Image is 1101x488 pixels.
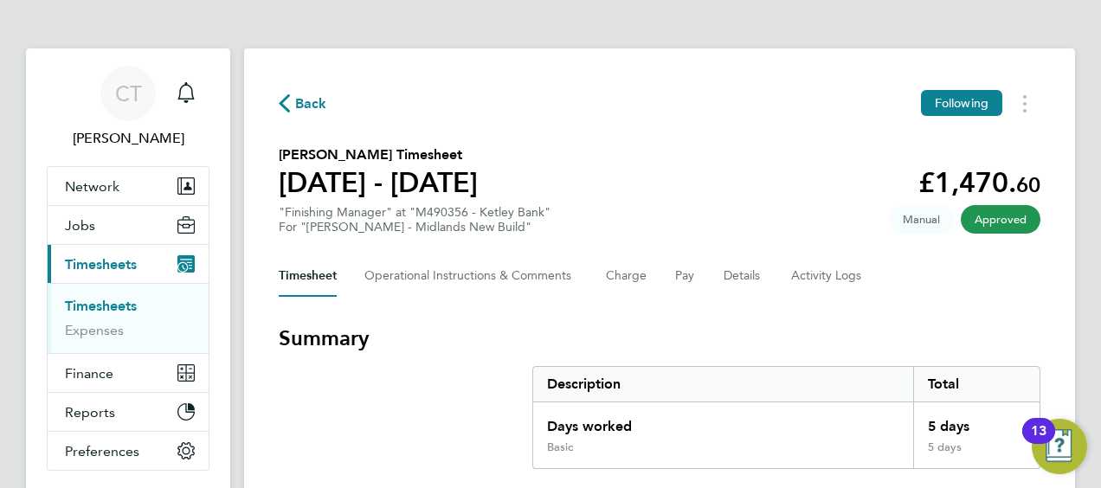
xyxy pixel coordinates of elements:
button: Details [724,255,763,297]
div: Total [913,367,1040,401]
span: Preferences [65,443,139,459]
button: Activity Logs [791,255,864,297]
span: Jobs [65,217,95,234]
button: Finance [48,354,209,392]
h3: Summary [279,324,1040,352]
a: Timesheets [65,298,137,314]
span: This timesheet was manually created. [889,205,954,234]
span: CT [115,82,142,105]
div: Timesheets [48,283,209,353]
span: Network [65,178,119,195]
span: Reports [65,404,115,421]
button: Open Resource Center, 13 new notifications [1032,419,1087,474]
span: Chloe Taquin [47,128,209,149]
button: Pay [675,255,696,297]
button: Operational Instructions & Comments [364,255,578,297]
button: Timesheet [279,255,337,297]
button: Back [279,93,327,114]
div: 5 days [913,440,1040,468]
h1: [DATE] - [DATE] [279,165,478,200]
div: Summary [532,366,1040,469]
a: Expenses [65,322,124,338]
span: 60 [1016,172,1040,197]
span: This timesheet has been approved. [961,205,1040,234]
button: Charge [606,255,647,297]
span: Timesheets [65,256,137,273]
button: Timesheets [48,245,209,283]
span: Back [295,93,327,114]
span: Following [935,95,988,111]
span: Finance [65,365,113,382]
button: Jobs [48,206,209,244]
div: "Finishing Manager" at "M490356 - Ketley Bank" [279,205,550,234]
button: Preferences [48,432,209,470]
button: Timesheets Menu [1009,90,1040,117]
app-decimal: £1,470. [918,166,1040,199]
button: Following [921,90,1002,116]
div: Days worked [533,402,913,440]
h2: [PERSON_NAME] Timesheet [279,144,478,165]
button: Network [48,167,209,205]
div: Description [533,367,913,401]
div: Basic [547,440,573,454]
div: 13 [1031,431,1046,453]
div: 5 days [913,402,1040,440]
div: For "[PERSON_NAME] - Midlands New Build" [279,220,550,234]
button: Reports [48,393,209,431]
a: CT[PERSON_NAME] [47,66,209,149]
